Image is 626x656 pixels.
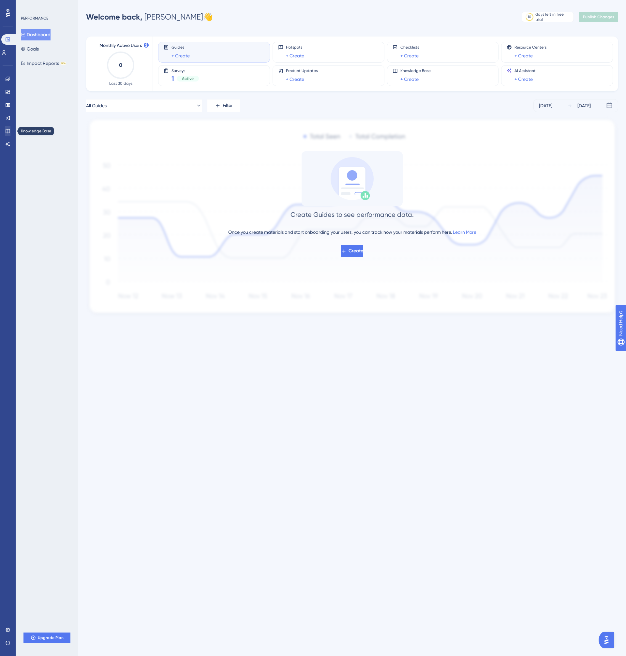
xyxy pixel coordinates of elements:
[341,245,363,257] button: Create
[99,42,142,50] span: Monthly Active Users
[579,12,618,22] button: Publish Changes
[171,52,190,60] a: + Create
[119,62,122,68] text: 0
[86,102,107,110] span: All Guides
[286,68,318,73] span: Product Updates
[453,230,476,235] a: Learn More
[38,635,64,640] span: Upgrade Plan
[599,630,618,650] iframe: UserGuiding AI Assistant Launcher
[514,75,533,83] a: + Create
[86,12,213,22] div: [PERSON_NAME] 👋
[86,99,202,112] button: All Guides
[535,12,572,22] div: days left in free trial
[228,228,476,236] div: Once you create materials and start onboarding your users, you can track how your materials perfo...
[286,75,304,83] a: + Create
[182,76,194,81] span: Active
[400,45,419,50] span: Checklists
[223,102,233,110] span: Filter
[514,68,536,73] span: AI Assistant
[171,68,199,73] span: Surveys
[400,68,431,73] span: Knowledge Base
[15,2,41,9] span: Need Help?
[171,45,190,50] span: Guides
[21,43,39,55] button: Goals
[577,102,591,110] div: [DATE]
[286,52,304,60] a: + Create
[291,210,414,219] div: Create Guides to see performance data.
[583,14,614,20] span: Publish Changes
[86,117,618,317] img: 1ec67ef948eb2d50f6bf237e9abc4f97.svg
[21,29,51,40] button: Dashboard
[21,16,48,21] div: PERFORMANCE
[349,247,363,255] span: Create
[23,633,70,643] button: Upgrade Plan
[60,62,66,65] div: BETA
[400,75,419,83] a: + Create
[207,99,240,112] button: Filter
[539,102,552,110] div: [DATE]
[400,52,419,60] a: + Create
[109,81,132,86] span: Last 30 days
[528,14,531,20] div: 10
[514,52,533,60] a: + Create
[86,12,142,22] span: Welcome back,
[514,45,546,50] span: Resource Centers
[286,45,304,50] span: Hotspots
[21,57,66,69] button: Impact ReportsBETA
[171,74,174,83] span: 1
